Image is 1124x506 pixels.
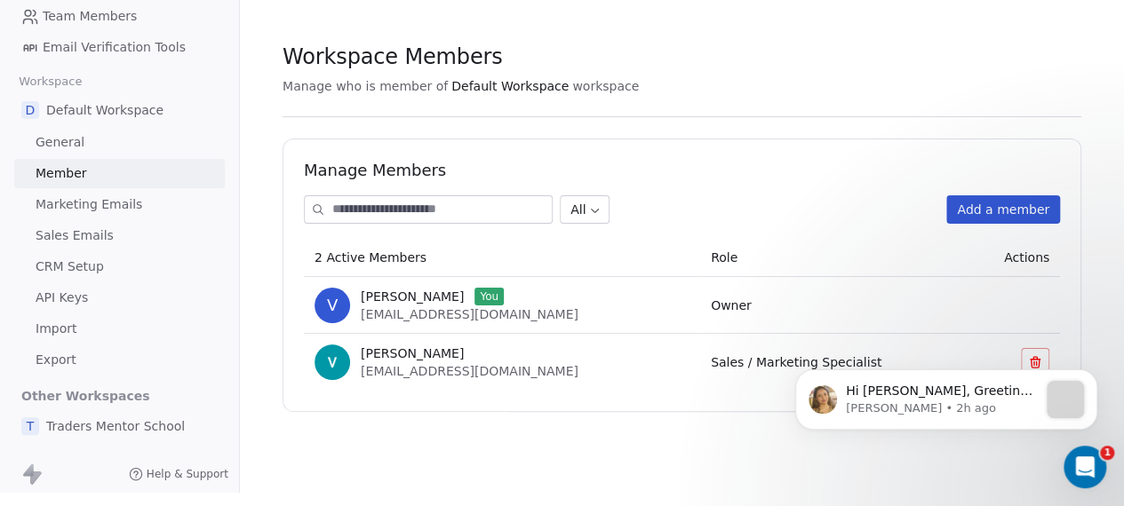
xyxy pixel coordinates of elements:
span: Sales / Marketing Specialist [711,355,881,369]
a: Help & Support [129,467,228,481]
span: Traders Mentor School [46,417,185,435]
span: Other Workspaces [14,382,157,410]
a: CRM Setup [14,252,225,281]
a: Team Members [14,2,225,31]
span: Sales Emails [36,226,114,245]
span: Workspace [12,68,90,95]
span: Default Workspace [451,77,569,95]
img: njKTLR2o3QVQ9ktM2OxJj24dVLWYNbyilihfbL3s4ho [315,344,350,380]
span: Help & Support [147,467,228,481]
span: Export [36,351,76,369]
span: Manage who is member of [283,77,448,95]
span: API Keys [36,289,88,307]
span: [EMAIL_ADDRESS][DOMAIN_NAME] [361,307,578,321]
span: Actions [1004,250,1049,265]
span: Role [711,250,737,265]
span: [EMAIL_ADDRESS][DOMAIN_NAME] [361,364,578,378]
span: Team Members [43,7,137,26]
span: Default Workspace [46,101,163,119]
iframe: Intercom live chat [1064,446,1106,488]
span: Workspace Members [283,43,502,70]
a: Export [14,345,225,375]
span: General [36,133,84,152]
span: workspace [572,77,639,95]
span: [PERSON_NAME] [361,344,464,362]
span: Owner [711,298,752,312]
a: API Keys [14,283,225,312]
span: Marketing Emails [36,195,142,214]
a: Email Verification Tools [14,33,225,62]
span: 1 [1100,446,1114,460]
button: Add a member [946,195,1060,224]
a: General [14,128,225,157]
span: Import [36,320,76,338]
iframe: Intercom notifications message [769,334,1124,458]
a: Member [14,159,225,188]
span: [PERSON_NAME] [361,288,464,305]
a: Import [14,314,225,344]
span: D [21,101,39,119]
a: Sales Emails [14,221,225,250]
span: V [315,288,350,323]
span: 2 Active Members [315,250,426,265]
span: Member [36,164,87,183]
span: Email Verification Tools [43,38,186,57]
span: T [21,417,39,435]
a: Marketing Emails [14,190,225,219]
span: You [474,288,504,305]
h1: Manage Members [304,160,1060,181]
span: CRM Setup [36,257,104,276]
